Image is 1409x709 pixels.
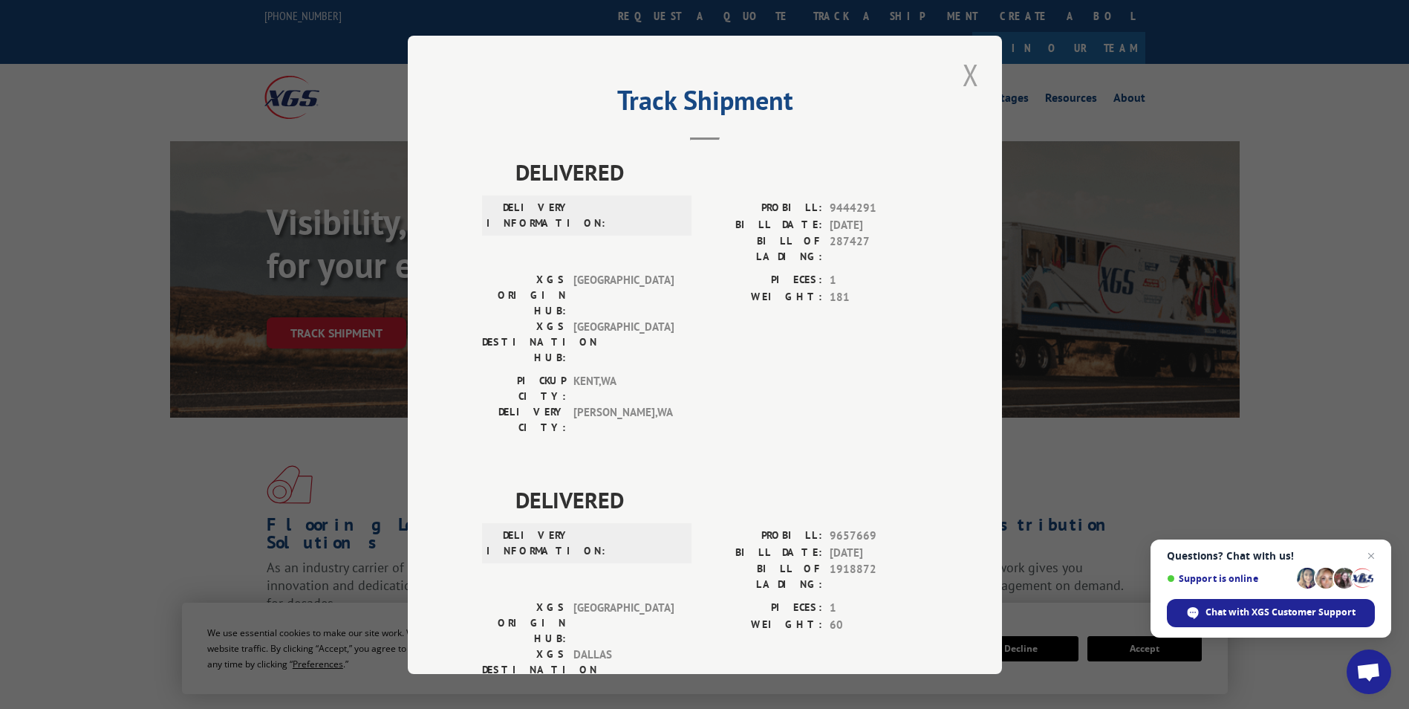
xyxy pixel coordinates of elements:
[1167,573,1292,584] span: Support is online
[487,200,570,231] label: DELIVERY INFORMATION:
[482,404,566,436] label: DELIVERY CITY:
[830,544,928,561] span: [DATE]
[830,616,928,633] span: 60
[830,272,928,289] span: 1
[482,90,928,118] h2: Track Shipment
[705,561,822,592] label: BILL OF LADING:
[705,288,822,305] label: WEIGHT:
[1167,599,1375,627] span: Chat with XGS Customer Support
[573,319,674,366] span: [GEOGRAPHIC_DATA]
[573,272,674,319] span: [GEOGRAPHIC_DATA]
[705,544,822,561] label: BILL DATE:
[705,528,822,545] label: PROBILL:
[830,233,928,265] span: 287427
[830,200,928,217] span: 9444291
[830,561,928,592] span: 1918872
[830,600,928,617] span: 1
[830,288,928,305] span: 181
[573,600,674,647] span: [GEOGRAPHIC_DATA]
[482,319,566,366] label: XGS DESTINATION HUB:
[705,200,822,217] label: PROBILL:
[1167,550,1375,562] span: Questions? Chat with us!
[705,216,822,233] label: BILL DATE:
[705,616,822,633] label: WEIGHT:
[1347,650,1391,694] a: Open chat
[830,528,928,545] span: 9657669
[515,155,928,189] span: DELIVERED
[830,216,928,233] span: [DATE]
[573,647,674,693] span: DALLAS
[482,272,566,319] label: XGS ORIGIN HUB:
[482,600,566,647] label: XGS ORIGIN HUB:
[705,233,822,265] label: BILL OF LADING:
[705,272,822,289] label: PIECES:
[573,373,674,404] span: KENT , WA
[1205,606,1356,619] span: Chat with XGS Customer Support
[515,483,928,517] span: DELIVERED
[482,647,566,693] label: XGS DESTINATION HUB:
[958,54,983,95] button: Close modal
[482,373,566,404] label: PICKUP CITY:
[705,600,822,617] label: PIECES:
[573,404,674,436] span: [PERSON_NAME] , WA
[487,528,570,559] label: DELIVERY INFORMATION:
